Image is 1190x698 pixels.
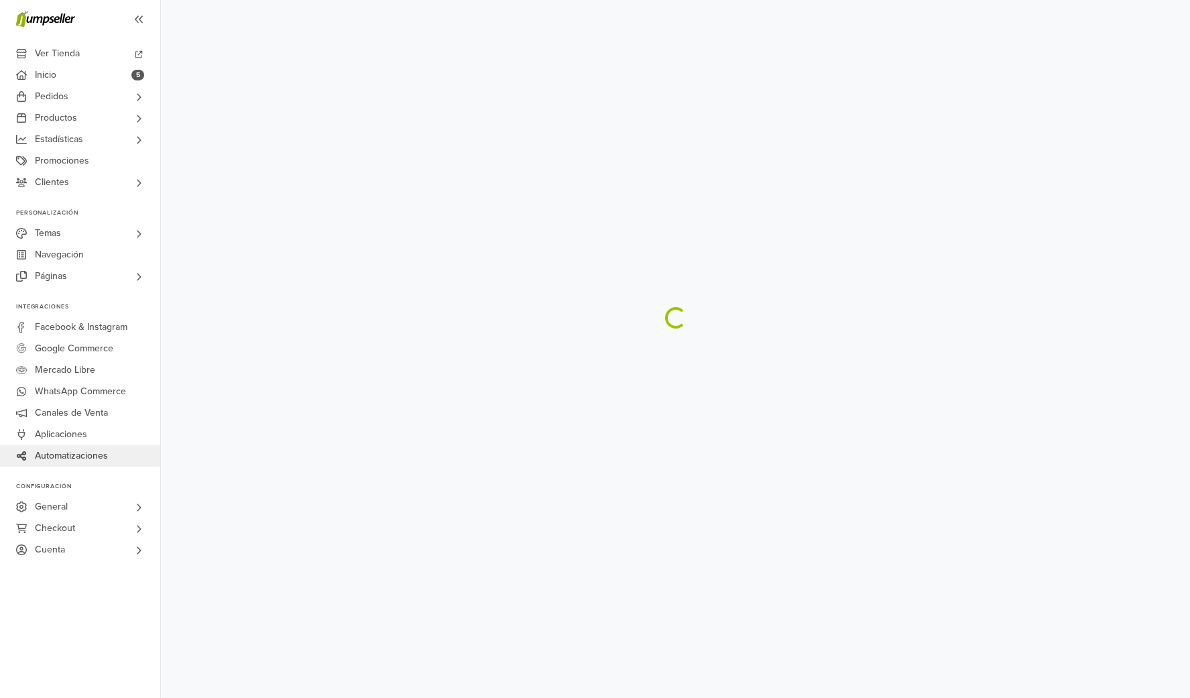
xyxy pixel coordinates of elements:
span: 5 [131,70,144,80]
span: Navegación [35,244,84,266]
span: Checkout [35,518,75,539]
span: Promociones [35,150,89,172]
span: General [35,496,68,518]
span: Cuenta [35,539,65,561]
span: Clientes [35,172,69,193]
span: Estadísticas [35,129,83,150]
span: Ver Tienda [35,43,80,64]
span: Aplicaciones [35,424,87,445]
span: Pedidos [35,86,68,107]
span: Google Commerce [35,338,113,359]
span: Automatizaciones [35,445,108,467]
span: Canales de Venta [35,402,108,424]
p: Personalización [16,209,160,217]
p: Configuración [16,483,160,491]
p: Integraciones [16,303,160,311]
span: Páginas [35,266,67,287]
span: Facebook & Instagram [35,316,127,338]
span: Productos [35,107,77,129]
span: Inicio [35,64,56,86]
span: WhatsApp Commerce [35,381,126,402]
span: Mercado Libre [35,359,95,381]
span: Temas [35,223,61,244]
